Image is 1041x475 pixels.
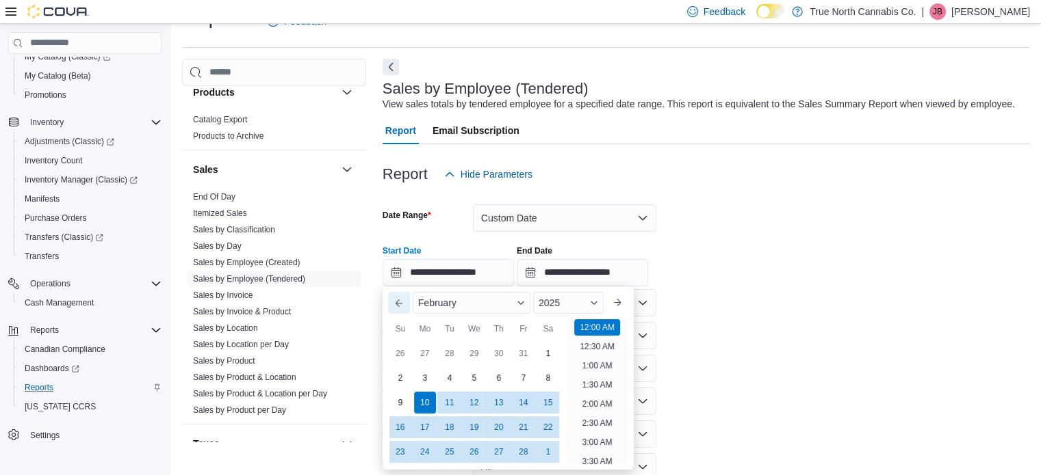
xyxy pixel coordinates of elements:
span: Transfers (Classic) [19,229,162,245]
a: Sales by Location [193,323,258,333]
a: Dashboards [19,360,85,377]
a: Sales by Location per Day [193,340,289,349]
div: Products [182,111,366,150]
div: day-31 [513,342,535,364]
a: Sales by Invoice [193,290,253,300]
button: My Catalog (Beta) [14,66,167,85]
div: day-24 [414,441,436,463]
span: Sales by Location [193,323,258,334]
p: True North Cannabis Co. [810,3,916,20]
a: Adjustments (Classic) [14,132,167,151]
span: Sales by Location per Day [193,339,289,350]
button: Inventory Count [14,151,167,170]
div: February, 2025 [388,341,561,464]
button: Operations [3,274,167,293]
img: Cova [27,5,89,18]
div: day-27 [488,441,510,463]
span: Sales by Invoice & Product [193,306,291,317]
span: Sales by Product [193,355,255,366]
span: Sales by Invoice [193,290,253,301]
button: Cash Management [14,293,167,312]
button: Purchase Orders [14,208,167,228]
button: Open list of options [637,363,648,374]
input: Press the down key to open a popover containing a calendar. [517,259,648,286]
span: Manifests [19,191,162,207]
span: Settings [25,426,162,443]
a: Inventory Manager (Classic) [19,172,143,188]
a: Itemized Sales [193,208,247,218]
div: day-15 [537,392,559,413]
span: Sales by Product & Location [193,372,296,383]
div: Sales [182,189,366,424]
button: Open list of options [637,330,648,341]
span: Dashboards [25,363,79,374]
span: Settings [30,430,60,441]
div: day-3 [414,367,436,389]
span: Sales by Employee (Created) [193,257,300,268]
a: Sales by Employee (Created) [193,258,300,267]
a: Transfers [19,248,64,264]
div: day-14 [513,392,535,413]
span: Sales by Product per Day [193,405,286,416]
div: Button. Open the month selector. February is currently selected. [413,292,530,314]
a: Sales by Day [193,241,242,251]
li: 2:00 AM [576,396,617,412]
button: Manifests [14,189,167,208]
button: Products [339,84,355,100]
span: Sales by Product & Location per Day [193,388,327,399]
button: [US_STATE] CCRS [14,397,167,416]
span: February [418,297,457,308]
span: Feedback [704,5,745,18]
button: Previous Month [388,292,410,314]
div: day-20 [488,416,510,438]
button: Taxes [193,437,336,450]
button: Canadian Compliance [14,340,167,359]
a: Purchase Orders [19,210,92,226]
h3: Products [193,85,235,99]
li: 2:30 AM [576,415,617,431]
button: Inventory [3,113,167,132]
button: Sales [193,163,336,176]
li: 3:00 AM [576,434,617,450]
span: Transfers [19,248,162,264]
div: day-4 [439,367,461,389]
div: day-29 [463,342,485,364]
span: Sales by Day [193,241,242,252]
div: day-6 [488,367,510,389]
span: My Catalog (Beta) [19,68,162,84]
div: Th [488,318,510,340]
a: Promotions [19,87,72,103]
p: | [921,3,924,20]
span: Report [385,117,416,144]
span: Manifests [25,193,60,204]
a: Sales by Invoice & Product [193,307,291,316]
span: JB [933,3,942,20]
button: Reports [25,322,64,338]
button: Custom Date [473,204,656,232]
span: Adjustments (Classic) [25,136,114,147]
label: End Date [517,245,552,256]
button: Settings [3,424,167,444]
div: day-18 [439,416,461,438]
label: Start Date [383,245,422,256]
a: Reports [19,379,59,396]
button: Open list of options [637,297,648,308]
span: Dark Mode [756,18,757,19]
div: Su [389,318,411,340]
div: day-25 [439,441,461,463]
h3: Taxes [193,437,220,450]
li: 1:00 AM [576,357,617,374]
span: Transfers (Classic) [25,232,103,243]
div: day-8 [537,367,559,389]
span: Sales by Classification [193,224,275,235]
div: day-26 [389,342,411,364]
div: day-13 [488,392,510,413]
a: Sales by Product & Location per Day [193,389,327,398]
a: Catalog Export [193,115,247,124]
div: day-16 [389,416,411,438]
span: My Catalog (Classic) [25,51,111,62]
a: My Catalog (Classic) [14,47,167,66]
span: Cash Management [19,295,162,311]
a: Inventory Count [19,152,88,169]
input: Press the down key to enter a popover containing a calendar. Press the escape key to close the po... [383,259,514,286]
